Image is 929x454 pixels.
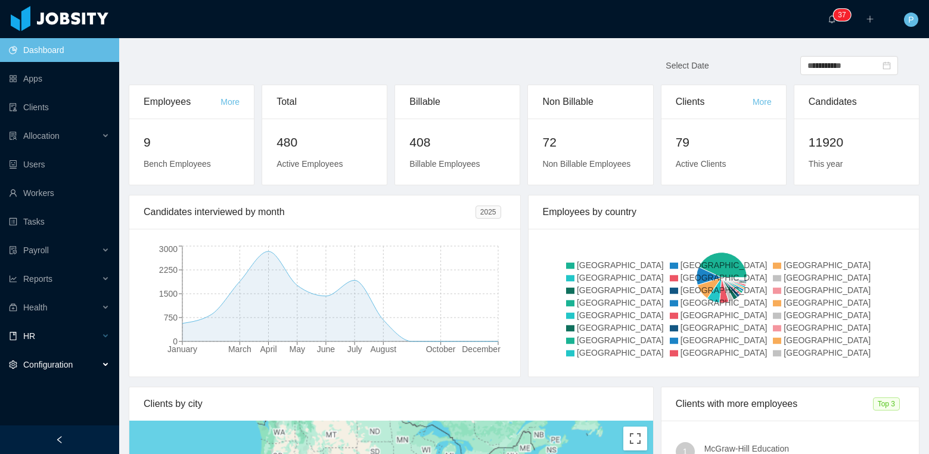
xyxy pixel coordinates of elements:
[676,133,772,152] h2: 79
[23,331,35,341] span: HR
[866,15,874,23] i: icon: plus
[23,360,73,369] span: Configuration
[144,133,240,152] h2: 9
[676,159,726,169] span: Active Clients
[409,159,480,169] span: Billable Employees
[9,153,110,176] a: icon: robotUsers
[9,246,17,254] i: icon: file-protect
[9,95,110,119] a: icon: auditClients
[167,344,197,354] tspan: January
[543,195,905,229] div: Employees by country
[144,159,211,169] span: Bench Employees
[228,344,251,354] tspan: March
[144,387,639,421] div: Clients by city
[784,335,871,345] span: [GEOGRAPHIC_DATA]
[370,344,396,354] tspan: August
[666,61,709,70] span: Select Date
[809,85,905,119] div: Candidates
[753,97,772,107] a: More
[577,310,664,320] span: [GEOGRAPHIC_DATA]
[9,132,17,140] i: icon: solution
[681,348,768,357] span: [GEOGRAPHIC_DATA]
[577,348,664,357] span: [GEOGRAPHIC_DATA]
[9,181,110,205] a: icon: userWorkers
[623,427,647,450] button: Toggle fullscreen view
[347,344,362,354] tspan: July
[220,97,240,107] a: More
[828,15,836,23] i: icon: bell
[9,332,17,340] i: icon: book
[809,159,843,169] span: This year
[842,9,846,21] p: 7
[276,85,372,119] div: Total
[23,303,47,312] span: Health
[426,344,456,354] tspan: October
[276,133,372,152] h2: 480
[542,85,638,119] div: Non Billable
[144,195,476,229] div: Candidates interviewed by month
[838,9,842,21] p: 3
[577,285,664,295] span: [GEOGRAPHIC_DATA]
[908,13,914,27] span: P
[681,285,768,295] span: [GEOGRAPHIC_DATA]
[9,303,17,312] i: icon: medicine-box
[542,159,630,169] span: Non Billable Employees
[784,273,871,282] span: [GEOGRAPHIC_DATA]
[542,133,638,152] h2: 72
[784,348,871,357] span: [GEOGRAPHIC_DATA]
[144,85,220,119] div: Employees
[9,67,110,91] a: icon: appstoreApps
[681,298,768,307] span: [GEOGRAPHIC_DATA]
[173,337,178,346] tspan: 0
[159,265,178,275] tspan: 2250
[9,210,110,234] a: icon: profileTasks
[784,323,871,332] span: [GEOGRAPHIC_DATA]
[409,85,505,119] div: Billable
[23,245,49,255] span: Payroll
[784,298,871,307] span: [GEOGRAPHIC_DATA]
[9,275,17,283] i: icon: line-chart
[681,260,768,270] span: [GEOGRAPHIC_DATA]
[290,344,305,354] tspan: May
[681,335,768,345] span: [GEOGRAPHIC_DATA]
[873,397,900,411] span: Top 3
[159,244,178,254] tspan: 3000
[317,344,335,354] tspan: June
[159,289,178,298] tspan: 1500
[833,9,850,21] sup: 37
[409,133,505,152] h2: 408
[577,323,664,332] span: [GEOGRAPHIC_DATA]
[681,273,768,282] span: [GEOGRAPHIC_DATA]
[681,323,768,332] span: [GEOGRAPHIC_DATA]
[577,335,664,345] span: [GEOGRAPHIC_DATA]
[809,133,905,152] h2: 11920
[676,85,753,119] div: Clients
[23,131,60,141] span: Allocation
[276,159,343,169] span: Active Employees
[260,344,277,354] tspan: April
[784,310,871,320] span: [GEOGRAPHIC_DATA]
[9,360,17,369] i: icon: setting
[9,38,110,62] a: icon: pie-chartDashboard
[164,313,178,322] tspan: 750
[883,61,891,70] i: icon: calendar
[681,310,768,320] span: [GEOGRAPHIC_DATA]
[676,387,873,421] div: Clients with more employees
[577,298,664,307] span: [GEOGRAPHIC_DATA]
[784,260,871,270] span: [GEOGRAPHIC_DATA]
[462,344,501,354] tspan: December
[577,260,664,270] span: [GEOGRAPHIC_DATA]
[476,206,501,219] span: 2025
[577,273,664,282] span: [GEOGRAPHIC_DATA]
[23,274,52,284] span: Reports
[784,285,871,295] span: [GEOGRAPHIC_DATA]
